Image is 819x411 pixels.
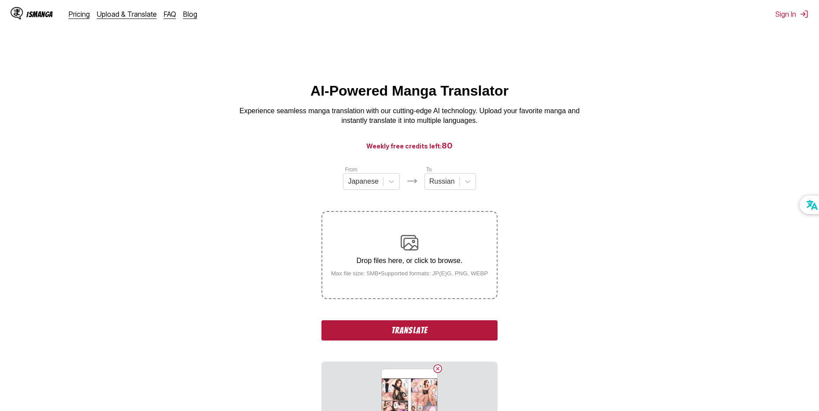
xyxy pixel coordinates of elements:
[97,10,157,19] a: Upload & Translate
[26,10,53,19] div: IsManga
[321,320,498,341] button: Translate
[775,10,808,19] button: Sign In
[21,140,798,151] h3: Weekly free credits left:
[345,167,357,173] label: From
[233,106,586,126] p: Experience seamless manga translation with our cutting-edge AI technology. Upload your favorite m...
[183,10,197,19] a: Blog
[407,176,417,186] img: Languages icon
[800,10,808,19] img: Sign out
[324,270,495,277] small: Max file size: 5MB • Supported formats: JP(E)G, PNG, WEBP
[432,363,443,374] button: Delete image
[426,167,432,173] label: To
[310,83,509,99] h1: AI-Powered Manga Translator
[164,10,176,19] a: FAQ
[324,257,495,265] p: Drop files here, or click to browse.
[442,141,453,150] span: 80
[11,7,69,21] a: IsManga LogoIsManga
[69,10,90,19] a: Pricing
[11,7,23,19] img: IsManga Logo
